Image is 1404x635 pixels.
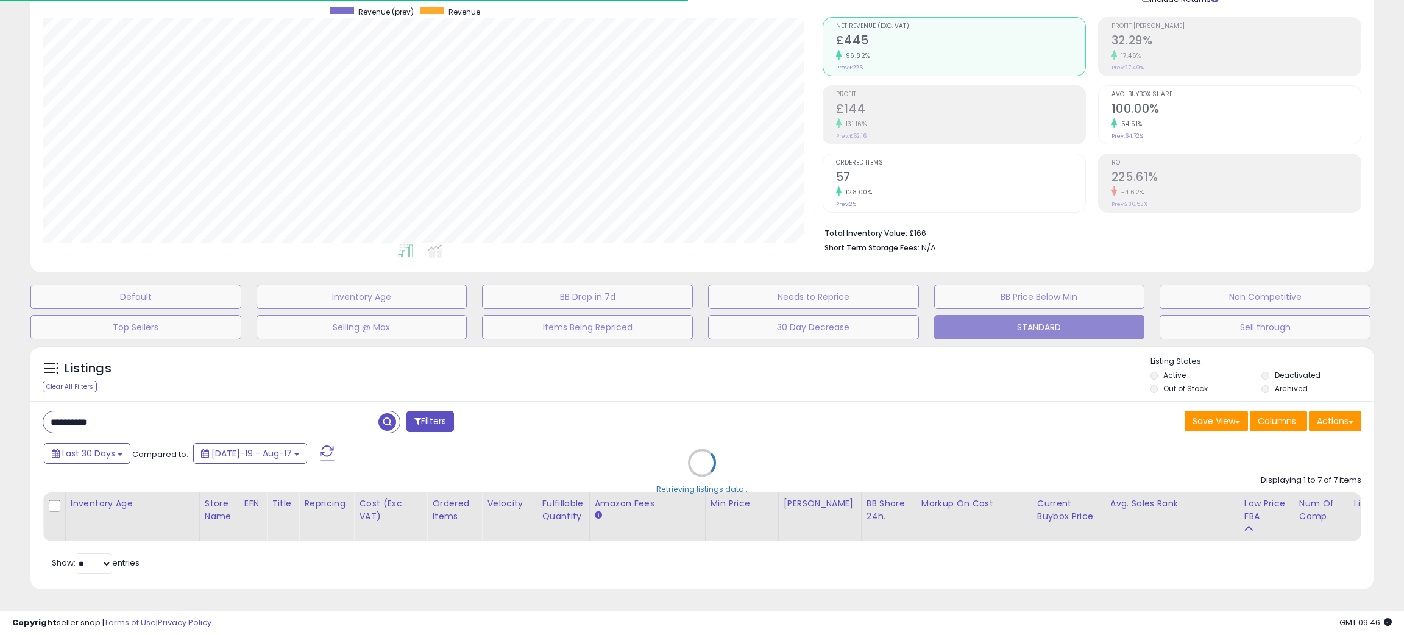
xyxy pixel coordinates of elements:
[836,132,867,140] small: Prev: £62.16
[836,23,1085,30] span: Net Revenue (Exc. VAT)
[708,315,919,339] button: 30 Day Decrease
[1339,617,1392,628] span: 2025-09-17 09:46 GMT
[1160,315,1370,339] button: Sell through
[12,617,211,629] div: seller snap | |
[1117,51,1141,60] small: 17.46%
[1117,188,1144,197] small: -4.62%
[708,285,919,309] button: Needs to Reprice
[934,315,1145,339] button: STANDARD
[358,7,414,17] span: Revenue (prev)
[836,64,863,71] small: Prev: £226
[1111,23,1361,30] span: Profit [PERSON_NAME]
[257,285,467,309] button: Inventory Age
[836,170,1085,186] h2: 57
[1111,34,1361,50] h2: 32.29%
[1111,64,1144,71] small: Prev: 27.49%
[836,91,1085,98] span: Profit
[836,200,856,208] small: Prev: 25
[836,102,1085,118] h2: £144
[158,617,211,628] a: Privacy Policy
[656,484,748,495] div: Retrieving listings data..
[30,315,241,339] button: Top Sellers
[1111,132,1143,140] small: Prev: 64.72%
[934,285,1145,309] button: BB Price Below Min
[482,315,693,339] button: Items Being Repriced
[824,228,907,238] b: Total Inventory Value:
[824,243,920,253] b: Short Term Storage Fees:
[836,160,1085,166] span: Ordered Items
[1111,91,1361,98] span: Avg. Buybox Share
[836,34,1085,50] h2: £445
[482,285,693,309] button: BB Drop in 7d
[448,7,480,17] span: Revenue
[30,285,241,309] button: Default
[257,315,467,339] button: Selling @ Max
[842,188,873,197] small: 128.00%
[824,225,1352,239] li: £166
[1160,285,1370,309] button: Non Competitive
[1111,200,1147,208] small: Prev: 236.53%
[1117,119,1143,129] small: 54.51%
[842,119,867,129] small: 131.16%
[921,242,936,254] span: N/A
[12,617,57,628] strong: Copyright
[104,617,156,628] a: Terms of Use
[1111,170,1361,186] h2: 225.61%
[1111,160,1361,166] span: ROI
[842,51,870,60] small: 96.82%
[1111,102,1361,118] h2: 100.00%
